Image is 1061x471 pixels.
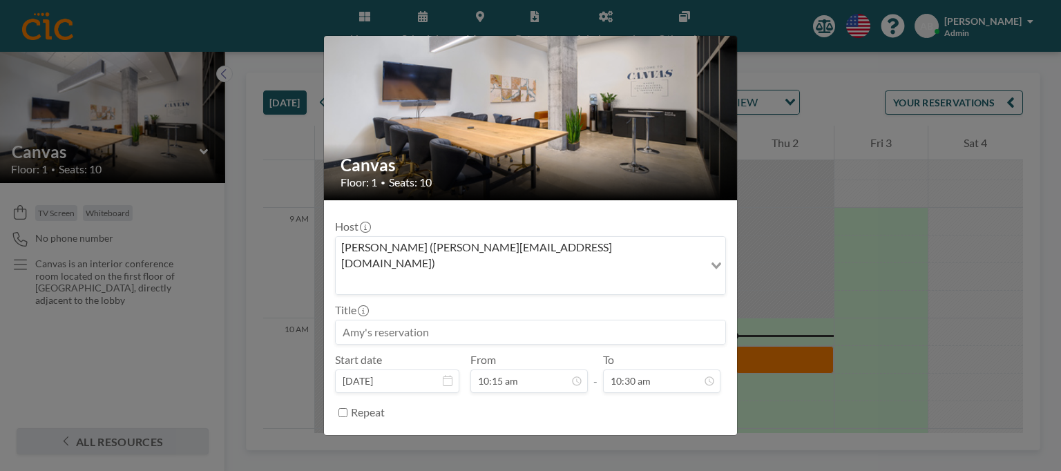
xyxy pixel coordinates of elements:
label: Title [335,303,367,317]
span: - [593,358,598,388]
label: To [603,353,614,367]
span: • [381,177,385,188]
input: Search for option [337,273,702,291]
label: Host [335,220,370,233]
label: Start date [335,353,382,367]
input: Amy's reservation [336,320,725,344]
span: [PERSON_NAME] ([PERSON_NAME][EMAIL_ADDRESS][DOMAIN_NAME]) [338,240,701,271]
h2: Canvas [341,155,722,175]
label: From [470,353,496,367]
label: Repeat [351,405,385,419]
div: Search for option [336,237,725,294]
span: Floor: 1 [341,175,377,189]
span: Seats: 10 [389,175,432,189]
